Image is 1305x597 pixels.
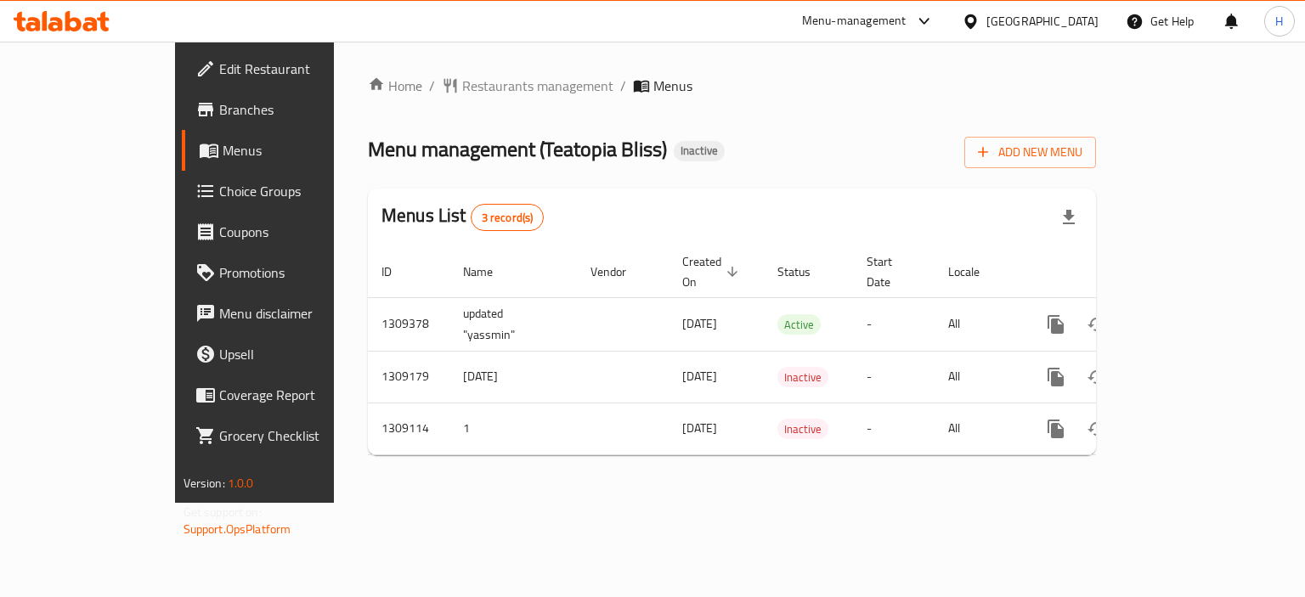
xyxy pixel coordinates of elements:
[184,518,291,540] a: Support.OpsPlatform
[777,314,821,335] div: Active
[1275,12,1283,31] span: H
[381,203,544,231] h2: Menus List
[777,315,821,335] span: Active
[182,89,393,130] a: Branches
[442,76,613,96] a: Restaurants management
[368,76,422,96] a: Home
[184,501,262,523] span: Get support on:
[1022,246,1212,298] th: Actions
[182,252,393,293] a: Promotions
[449,297,577,351] td: updated "yassmin"
[777,367,828,387] div: Inactive
[219,344,380,364] span: Upsell
[935,403,1022,454] td: All
[182,130,393,171] a: Menus
[986,12,1099,31] div: [GEOGRAPHIC_DATA]
[182,171,393,211] a: Choice Groups
[449,351,577,403] td: [DATE]
[777,262,833,282] span: Status
[219,303,380,324] span: Menu disclaimer
[368,130,667,168] span: Menu management ( Teatopia Bliss )
[935,351,1022,403] td: All
[184,472,225,494] span: Version:
[853,403,935,454] td: -
[182,293,393,334] a: Menu disclaimer
[978,142,1082,163] span: Add New Menu
[368,351,449,403] td: 1309179
[219,222,380,242] span: Coupons
[674,144,725,158] span: Inactive
[590,262,648,282] span: Vendor
[381,262,414,282] span: ID
[223,140,380,161] span: Menus
[449,403,577,454] td: 1
[219,181,380,201] span: Choice Groups
[620,76,626,96] li: /
[182,415,393,456] a: Grocery Checklist
[1076,408,1117,449] button: Change Status
[182,334,393,375] a: Upsell
[777,420,828,439] span: Inactive
[948,262,1002,282] span: Locale
[182,375,393,415] a: Coverage Report
[777,419,828,439] div: Inactive
[867,251,914,292] span: Start Date
[682,365,717,387] span: [DATE]
[682,251,743,292] span: Created On
[1036,304,1076,345] button: more
[228,472,254,494] span: 1.0.0
[1036,408,1076,449] button: more
[1076,304,1117,345] button: Change Status
[219,262,380,283] span: Promotions
[219,385,380,405] span: Coverage Report
[463,262,515,282] span: Name
[182,48,393,89] a: Edit Restaurant
[964,137,1096,168] button: Add New Menu
[802,11,907,31] div: Menu-management
[219,99,380,120] span: Branches
[935,297,1022,351] td: All
[682,313,717,335] span: [DATE]
[674,141,725,161] div: Inactive
[182,211,393,252] a: Coupons
[682,417,717,439] span: [DATE]
[368,403,449,454] td: 1309114
[1036,357,1076,397] button: more
[653,76,692,96] span: Menus
[472,210,544,226] span: 3 record(s)
[368,76,1096,96] nav: breadcrumb
[1076,357,1117,397] button: Change Status
[777,368,828,387] span: Inactive
[471,204,545,231] div: Total records count
[1048,197,1089,238] div: Export file
[853,297,935,351] td: -
[429,76,435,96] li: /
[462,76,613,96] span: Restaurants management
[219,425,380,446] span: Grocery Checklist
[368,246,1212,455] table: enhanced table
[219,59,380,79] span: Edit Restaurant
[853,351,935,403] td: -
[368,297,449,351] td: 1309378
